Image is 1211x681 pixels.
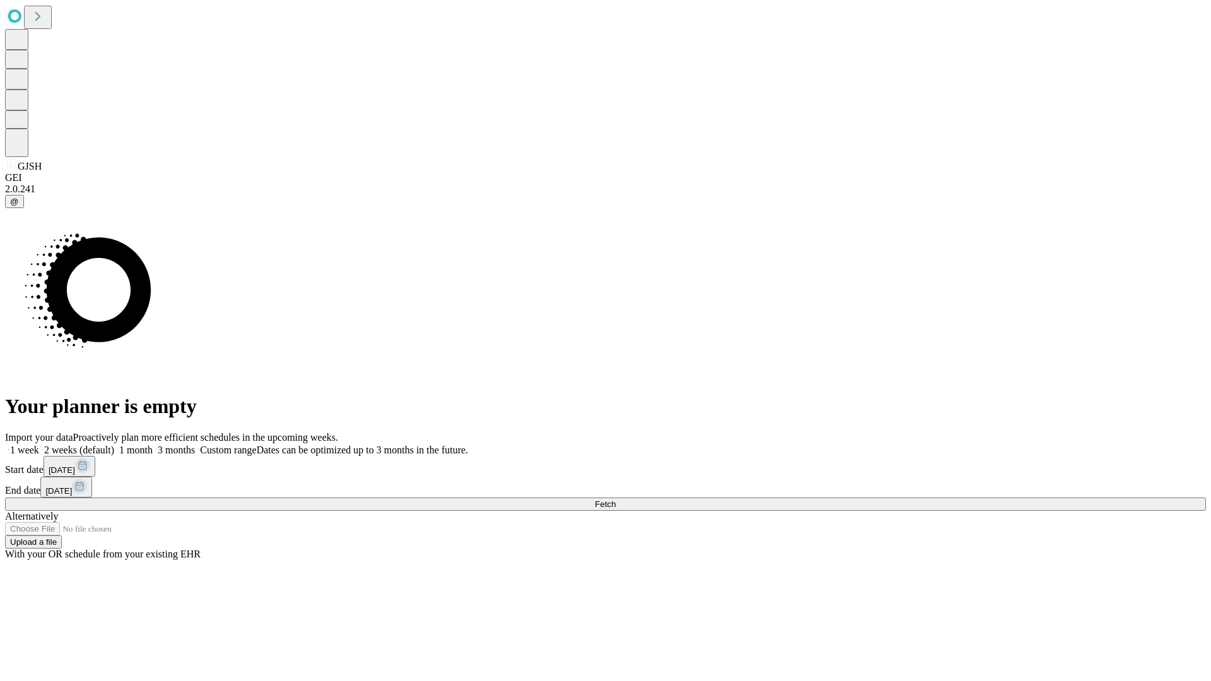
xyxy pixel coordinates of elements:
span: GJSH [18,161,42,172]
button: Fetch [5,498,1206,511]
span: Proactively plan more efficient schedules in the upcoming weeks. [73,432,338,443]
button: [DATE] [44,456,95,477]
div: Start date [5,456,1206,477]
span: Dates can be optimized up to 3 months in the future. [257,445,468,455]
button: Upload a file [5,535,62,549]
span: 1 month [119,445,153,455]
span: 3 months [158,445,195,455]
span: @ [10,197,19,206]
span: [DATE] [45,486,72,496]
div: 2.0.241 [5,183,1206,195]
span: [DATE] [49,465,75,475]
button: @ [5,195,24,208]
span: Fetch [595,499,616,509]
span: Custom range [200,445,256,455]
span: 1 week [10,445,39,455]
span: Alternatively [5,511,58,521]
span: Import your data [5,432,73,443]
div: End date [5,477,1206,498]
h1: Your planner is empty [5,395,1206,418]
span: With your OR schedule from your existing EHR [5,549,201,559]
button: [DATE] [40,477,92,498]
div: GEI [5,172,1206,183]
span: 2 weeks (default) [44,445,114,455]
